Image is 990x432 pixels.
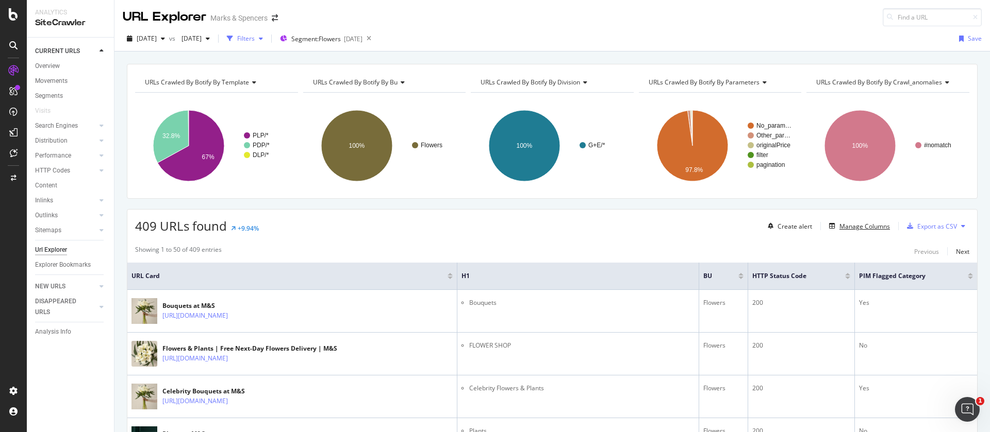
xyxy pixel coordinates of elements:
div: Inlinks [35,195,53,206]
div: 200 [752,384,850,393]
h4: URLs Crawled By Botify By parameters [647,74,793,91]
div: Performance [35,150,71,161]
div: Analysis Info [35,326,71,337]
div: No [859,341,973,350]
svg: A chart. [135,101,298,191]
div: DISAPPEARED URLS [35,296,87,318]
a: Content [35,180,107,191]
a: Distribution [35,135,96,146]
span: 2025 Aug. 9th [137,34,157,43]
button: [DATE] [123,30,169,47]
text: DLP/* [253,151,269,159]
svg: A chart. [471,101,634,191]
span: 1 [976,397,984,405]
a: HTTP Codes [35,165,96,176]
h4: URLs Crawled By Botify By division [478,74,624,91]
div: Flowers & Plants | Free Next-Day Flowers Delivery | M&S [162,344,337,353]
button: Export as CSV [903,218,957,234]
div: Create alert [778,222,812,231]
span: HTTP Status Code [752,271,830,281]
span: URL Card [131,271,445,281]
span: URLs Crawled By Botify By bu [313,78,398,87]
span: BU [703,271,723,281]
button: [DATE] [177,30,214,47]
div: URL Explorer [123,8,206,26]
input: Find a URL [883,8,982,26]
span: URLs Crawled By Botify By template [145,78,249,87]
text: 100% [517,142,533,149]
div: arrow-right-arrow-left [272,14,278,22]
text: PDP/* [253,142,270,149]
text: 97.8% [685,166,703,174]
button: Manage Columns [825,220,890,232]
div: Search Engines [35,120,78,131]
img: main image [131,295,157,328]
a: Explorer Bookmarks [35,260,107,270]
a: Analysis Info [35,326,107,337]
a: Visits [35,106,61,116]
div: Content [35,180,57,191]
div: Flowers [703,341,744,350]
span: PIM Flagged Category [859,271,952,281]
text: 32.8% [162,132,180,140]
div: Next [956,247,969,256]
span: Segment: Flowers [291,34,341,43]
span: URLs Crawled By Botify By crawl_anomalies [816,78,942,87]
div: Yes [859,298,973,307]
li: Celebrity Flowers & Plants [469,384,695,393]
img: main image [131,341,157,367]
div: Yes [859,384,973,393]
a: NEW URLS [35,281,96,292]
span: 409 URLs found [135,217,227,234]
svg: A chart. [639,101,802,191]
div: Segments [35,91,63,101]
div: Distribution [35,135,68,146]
a: [URL][DOMAIN_NAME] [162,396,228,406]
text: Other_par… [756,132,790,139]
div: Bouquets at M&S [162,301,273,310]
iframe: Intercom live chat [955,397,980,422]
a: DISAPPEARED URLS [35,296,96,318]
a: Movements [35,76,107,87]
span: URLs Crawled By Botify By parameters [649,78,760,87]
div: Flowers [703,298,744,307]
text: 100% [852,142,868,149]
h4: URLs Crawled By Botify By crawl_anomalies [814,74,960,91]
div: Flowers [703,384,744,393]
div: Url Explorer [35,245,67,255]
div: Overview [35,61,60,72]
button: Filters [223,30,267,47]
div: HTTP Codes [35,165,70,176]
span: vs [169,34,177,43]
li: Bouquets [469,298,695,307]
h4: URLs Crawled By Botify By template [143,74,289,91]
div: Showing 1 to 50 of 409 entries [135,245,222,257]
div: Export as CSV [917,222,957,231]
div: NEW URLS [35,281,65,292]
a: Search Engines [35,120,96,131]
svg: A chart. [303,101,466,191]
button: Previous [914,245,939,257]
a: Segments [35,91,107,101]
text: Flowers [421,142,442,149]
div: Explorer Bookmarks [35,260,91,270]
button: Create alert [764,218,812,234]
div: SiteCrawler [35,17,106,29]
a: Overview [35,61,107,72]
div: CURRENT URLS [35,46,80,57]
span: H1 [461,271,679,281]
text: PLP/* [253,132,269,139]
a: Url Explorer [35,245,107,255]
div: Save [968,34,982,43]
a: CURRENT URLS [35,46,96,57]
text: filter [756,151,768,159]
span: 2024 Sep. 21st [177,34,202,43]
button: Save [955,30,982,47]
a: Inlinks [35,195,96,206]
div: [DATE] [344,34,362,43]
div: 200 [752,341,850,350]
